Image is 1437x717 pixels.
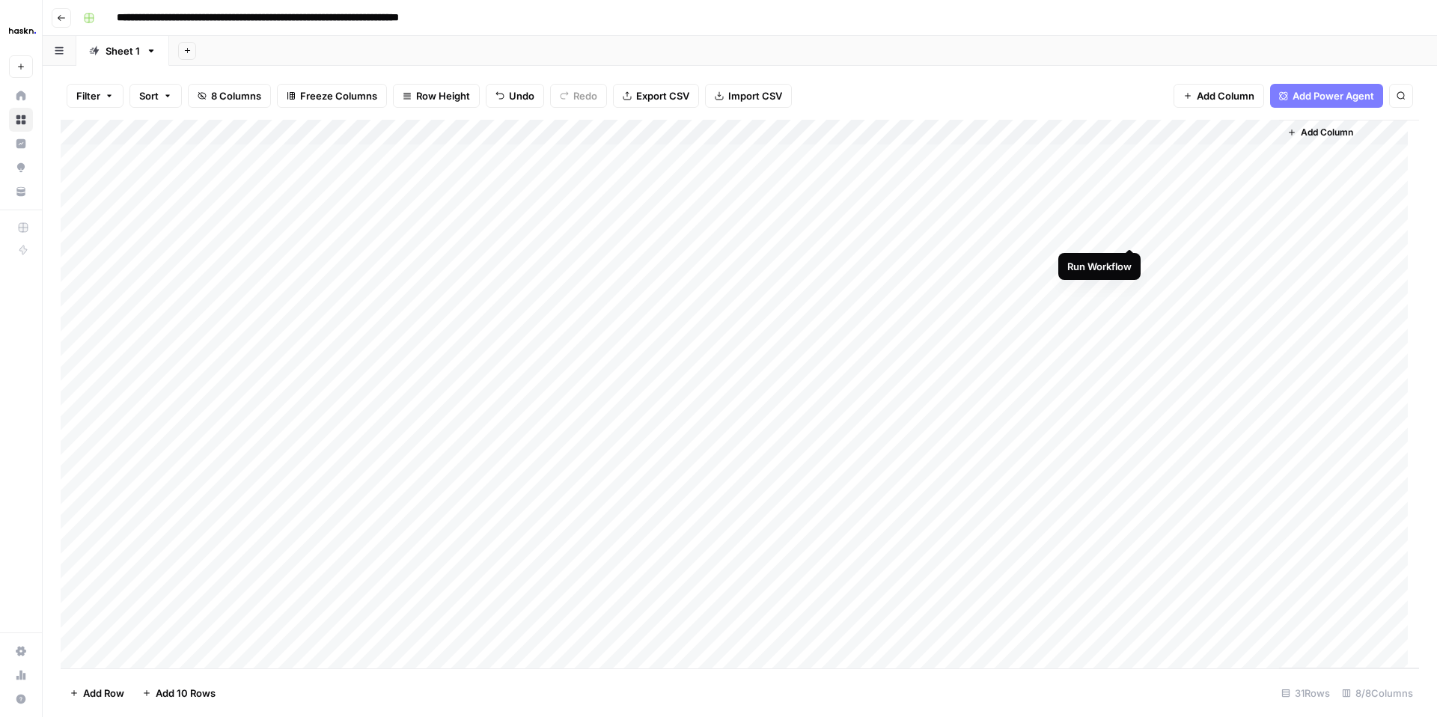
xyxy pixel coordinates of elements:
button: Redo [550,84,607,108]
span: Row Height [416,88,470,103]
div: Run Workflow [1067,259,1132,274]
span: Freeze Columns [300,88,377,103]
button: Filter [67,84,123,108]
span: Undo [509,88,534,103]
span: Export CSV [636,88,689,103]
span: Add 10 Rows [156,686,216,701]
button: Freeze Columns [277,84,387,108]
button: Sort [129,84,182,108]
button: Export CSV [613,84,699,108]
button: Workspace: Haskn [9,12,33,49]
span: Add Column [1197,88,1254,103]
a: Browse [9,108,33,132]
img: Haskn Logo [9,17,36,44]
span: Import CSV [728,88,782,103]
a: Sheet 1 [76,36,169,66]
span: Add Column [1301,126,1353,139]
a: Insights [9,132,33,156]
button: Add Power Agent [1270,84,1383,108]
div: 31 Rows [1275,681,1336,705]
span: Add Row [83,686,124,701]
button: Undo [486,84,544,108]
a: Opportunities [9,156,33,180]
button: Add Row [61,681,133,705]
button: Import CSV [705,84,792,108]
button: 8 Columns [188,84,271,108]
a: Usage [9,663,33,687]
span: Sort [139,88,159,103]
span: Add Power Agent [1293,88,1374,103]
div: Sheet 1 [106,43,140,58]
button: Add 10 Rows [133,681,225,705]
a: Your Data [9,180,33,204]
button: Row Height [393,84,480,108]
div: 8/8 Columns [1336,681,1419,705]
button: Add Column [1281,123,1359,142]
span: 8 Columns [211,88,261,103]
span: Filter [76,88,100,103]
a: Settings [9,639,33,663]
span: Redo [573,88,597,103]
button: Help + Support [9,687,33,711]
a: Home [9,84,33,108]
button: Add Column [1174,84,1264,108]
